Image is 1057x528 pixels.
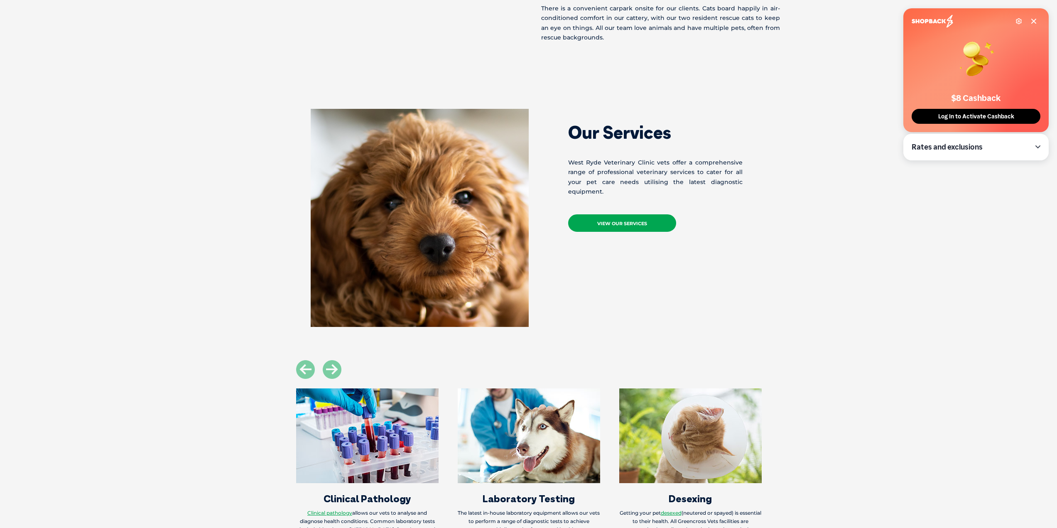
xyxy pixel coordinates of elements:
[568,158,743,196] p: West Ryde Veterinary Clinic vets offer a comprehensive range of professional veterinary services ...
[541,4,780,42] p: There is a convenient carpark onsite for our clients. Cats board happily in air-conditioned comfo...
[619,494,762,503] h3: Desexing
[458,494,600,503] h3: Laboratory Testing
[307,510,352,516] a: Clinical pathology
[458,388,600,483] img: Services_Laboratory_Testing
[568,214,676,232] a: View Our Services
[661,510,682,516] a: desexed
[296,494,439,503] h3: Clinical Pathology
[568,124,743,141] h2: Our Services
